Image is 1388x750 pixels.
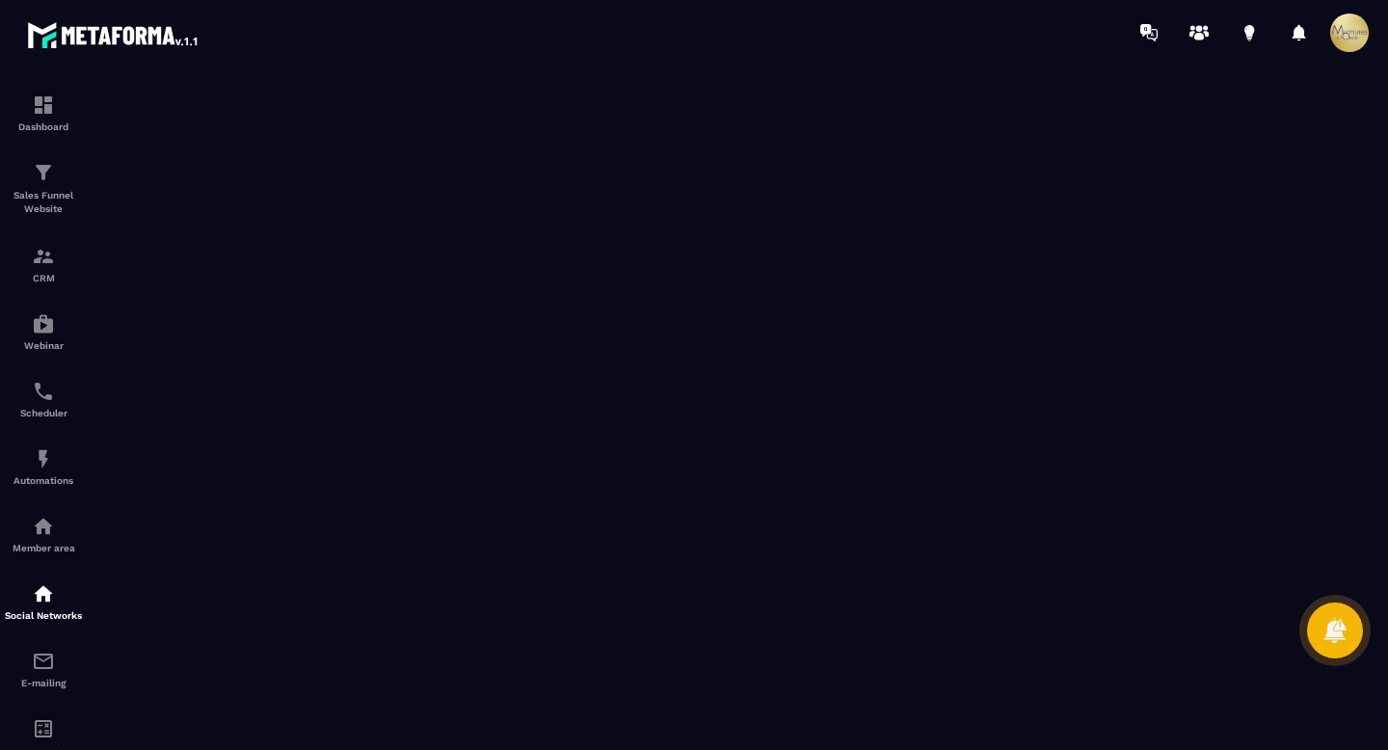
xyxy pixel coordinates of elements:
img: accountant [32,717,55,740]
a: automationsautomationsAutomations [5,433,82,500]
img: scheduler [32,380,55,403]
img: automations [32,515,55,538]
a: formationformationSales Funnel Website [5,147,82,230]
p: Webinar [5,340,82,351]
p: Dashboard [5,121,82,132]
img: automations [32,447,55,470]
a: formationformationDashboard [5,79,82,147]
a: formationformationCRM [5,230,82,298]
p: E-mailing [5,678,82,688]
p: CRM [5,273,82,283]
img: formation [32,94,55,117]
p: Scheduler [5,408,82,418]
p: Automations [5,475,82,486]
img: formation [32,245,55,268]
a: social-networksocial-networkSocial Networks [5,568,82,635]
img: logo [27,17,200,52]
img: formation [32,161,55,184]
a: schedulerschedulerScheduler [5,365,82,433]
p: Social Networks [5,610,82,621]
a: emailemailE-mailing [5,635,82,703]
a: automationsautomationsMember area [5,500,82,568]
p: Member area [5,543,82,553]
img: social-network [32,582,55,605]
p: Sales Funnel Website [5,189,82,216]
img: automations [32,312,55,335]
img: email [32,650,55,673]
a: automationsautomationsWebinar [5,298,82,365]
